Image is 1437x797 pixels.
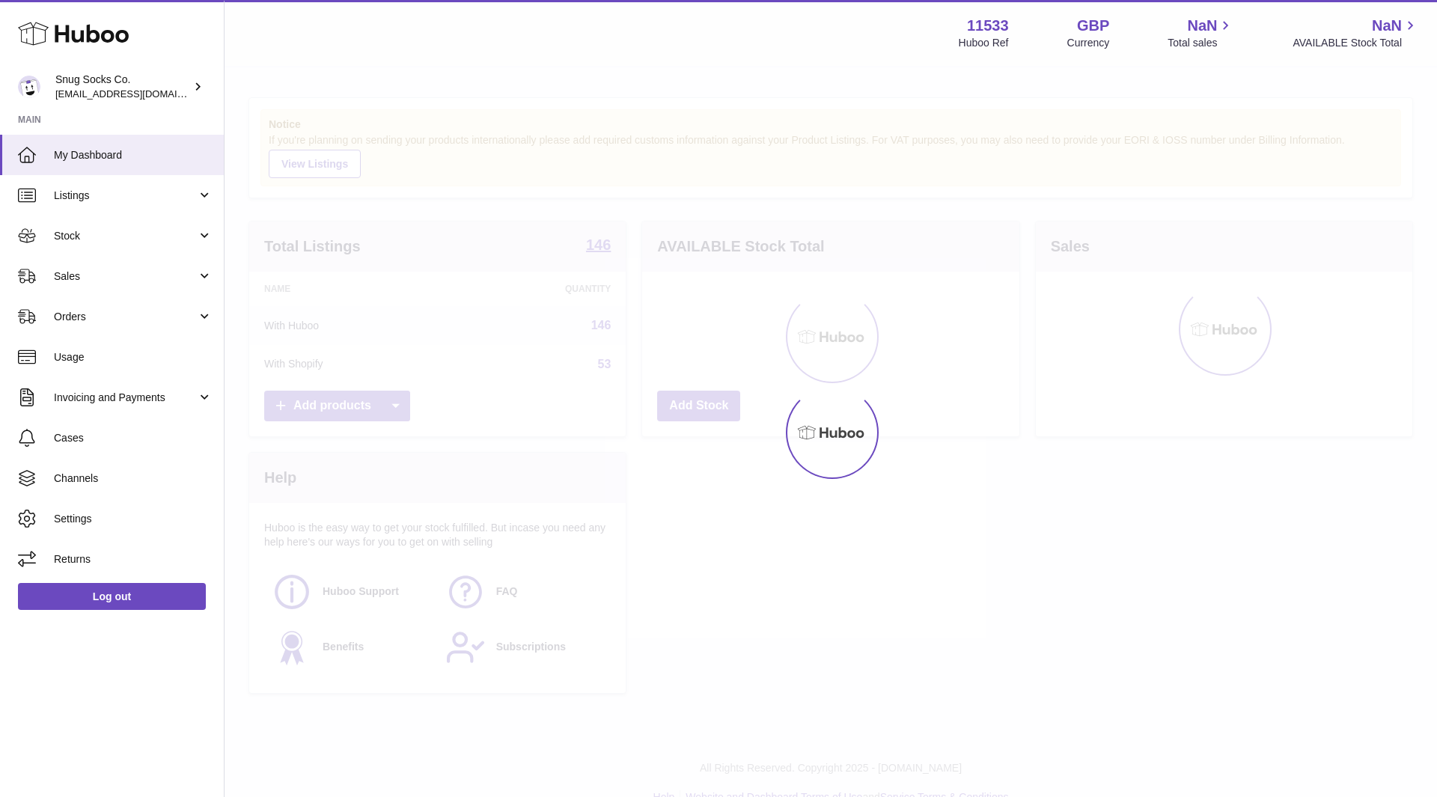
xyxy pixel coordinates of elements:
[54,431,213,445] span: Cases
[18,76,40,98] img: info@snugsocks.co.uk
[1187,16,1217,36] span: NaN
[18,583,206,610] a: Log out
[55,88,220,100] span: [EMAIL_ADDRESS][DOMAIN_NAME]
[54,391,197,405] span: Invoicing and Payments
[1293,36,1419,50] span: AVAILABLE Stock Total
[967,16,1009,36] strong: 11533
[55,73,190,101] div: Snug Socks Co.
[54,269,197,284] span: Sales
[54,229,197,243] span: Stock
[54,471,213,486] span: Channels
[1293,16,1419,50] a: NaN AVAILABLE Stock Total
[1168,36,1234,50] span: Total sales
[1067,36,1110,50] div: Currency
[54,148,213,162] span: My Dashboard
[1168,16,1234,50] a: NaN Total sales
[54,350,213,364] span: Usage
[959,36,1009,50] div: Huboo Ref
[1372,16,1402,36] span: NaN
[1077,16,1109,36] strong: GBP
[54,552,213,567] span: Returns
[54,512,213,526] span: Settings
[54,189,197,203] span: Listings
[54,310,197,324] span: Orders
